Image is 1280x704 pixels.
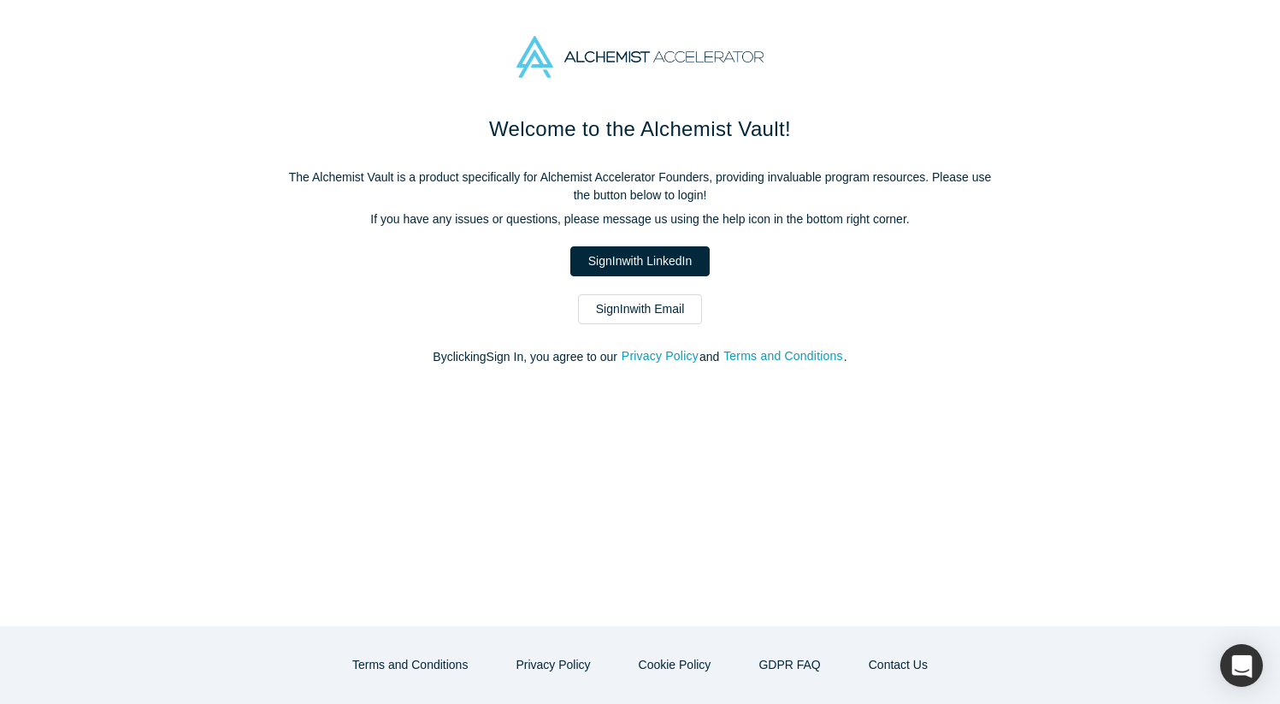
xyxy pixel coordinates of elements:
[281,169,1000,204] p: The Alchemist Vault is a product specifically for Alchemist Accelerator Founders, providing inval...
[281,348,1000,366] p: By clicking Sign In , you agree to our and .
[578,294,703,324] a: SignInwith Email
[740,650,838,680] a: GDPR FAQ
[570,246,710,276] a: SignInwith LinkedIn
[851,650,946,680] button: Contact Us
[621,346,699,366] button: Privacy Policy
[281,210,1000,228] p: If you have any issues or questions, please message us using the help icon in the bottom right co...
[516,36,763,78] img: Alchemist Accelerator Logo
[723,346,844,366] button: Terms and Conditions
[621,650,729,680] button: Cookie Policy
[334,650,486,680] button: Terms and Conditions
[498,650,608,680] button: Privacy Policy
[281,114,1000,145] h1: Welcome to the Alchemist Vault!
